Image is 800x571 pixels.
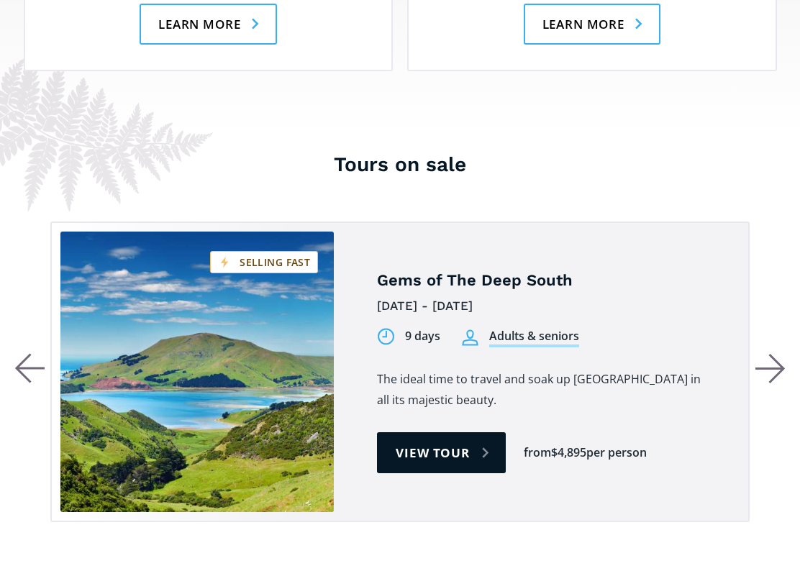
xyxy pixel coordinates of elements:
[377,369,716,411] p: The ideal time to travel and soak up [GEOGRAPHIC_DATA] in all its majestic beauty.
[377,270,716,291] h4: Gems of The Deep South
[551,444,586,461] div: $4,895
[524,444,551,461] div: from
[586,444,647,461] div: per person
[14,150,786,178] h3: Tours on sale
[524,4,661,45] a: Learn more
[405,328,412,344] div: 9
[377,432,506,473] a: View tour
[377,295,716,317] div: [DATE] - [DATE]
[414,328,440,344] div: days
[489,328,579,347] div: Adults & seniors
[140,4,277,45] a: Learn more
